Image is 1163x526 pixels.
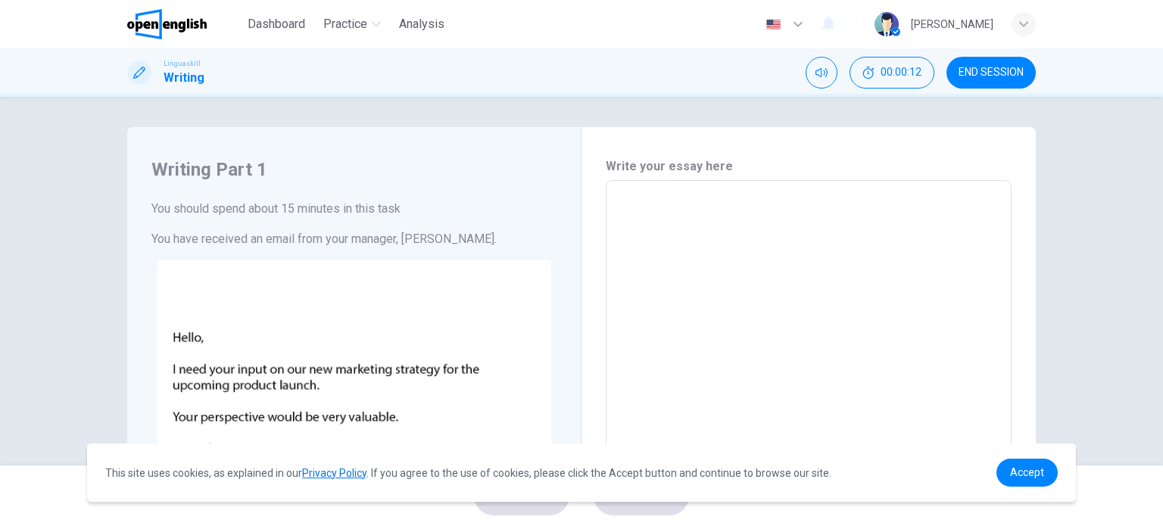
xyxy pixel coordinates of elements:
[151,157,557,182] h4: Writing Part 1
[393,11,451,38] button: Analysis
[875,12,899,36] img: Profile picture
[151,230,557,248] h6: You have received an email from your manager, [PERSON_NAME].
[87,444,1076,502] div: cookieconsent
[764,19,783,30] img: en
[806,57,837,89] div: Mute
[127,9,242,39] a: OpenEnglish logo
[164,58,201,69] span: Linguaskill
[288,400,420,436] button: Click to Zoom
[248,15,305,33] span: Dashboard
[399,15,444,33] span: Analysis
[881,67,921,79] span: 00:00:12
[323,15,367,33] span: Practice
[606,157,1012,176] h6: Write your essay here
[996,459,1058,487] a: dismiss cookie message
[302,467,366,479] a: Privacy Policy
[317,11,387,38] button: Practice
[164,69,204,87] h1: Writing
[850,57,934,89] button: 00:00:12
[959,67,1024,79] span: END SESSION
[911,15,993,33] div: [PERSON_NAME]
[127,9,207,39] img: OpenEnglish logo
[242,11,311,38] button: Dashboard
[1010,466,1044,478] span: Accept
[151,200,557,218] h6: You should spend about 15 minutes in this task
[105,467,831,479] span: This site uses cookies, as explained in our . If you agree to the use of cookies, please click th...
[946,57,1036,89] button: END SESSION
[850,57,934,89] div: Hide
